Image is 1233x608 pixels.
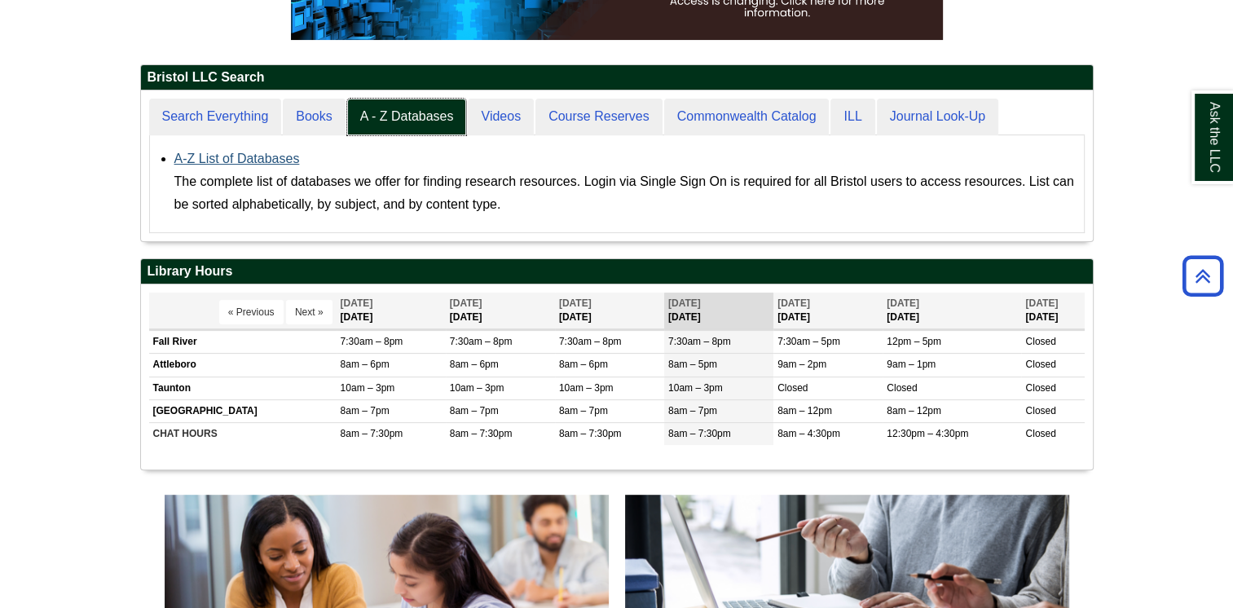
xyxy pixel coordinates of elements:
[887,405,941,416] span: 8am – 12pm
[341,382,395,394] span: 10am – 3pm
[559,382,614,394] span: 10am – 3pm
[883,293,1021,329] th: [DATE]
[149,331,337,354] td: Fall River
[450,359,499,370] span: 8am – 6pm
[341,297,373,309] span: [DATE]
[777,297,810,309] span: [DATE]
[535,99,663,135] a: Course Reserves
[1025,297,1058,309] span: [DATE]
[341,405,390,416] span: 8am – 7pm
[1177,265,1229,287] a: Back to Top
[887,336,941,347] span: 12pm – 5pm
[446,293,555,329] th: [DATE]
[664,99,830,135] a: Commonwealth Catalog
[559,359,608,370] span: 8am – 6pm
[450,297,482,309] span: [DATE]
[887,297,919,309] span: [DATE]
[450,428,513,439] span: 8am – 7:30pm
[1025,428,1055,439] span: Closed
[341,336,403,347] span: 7:30am – 8pm
[668,382,723,394] span: 10am – 3pm
[149,354,337,377] td: Attleboro
[777,382,808,394] span: Closed
[887,428,968,439] span: 12:30pm – 4:30pm
[668,428,731,439] span: 8am – 7:30pm
[1025,382,1055,394] span: Closed
[141,259,1093,284] h2: Library Hours
[877,99,998,135] a: Journal Look-Up
[347,99,467,135] a: A - Z Databases
[1025,336,1055,347] span: Closed
[559,405,608,416] span: 8am – 7pm
[773,293,883,329] th: [DATE]
[777,405,832,416] span: 8am – 12pm
[149,377,337,399] td: Taunton
[141,65,1093,90] h2: Bristol LLC Search
[283,99,345,135] a: Books
[777,336,840,347] span: 7:30am – 5pm
[668,405,717,416] span: 8am – 7pm
[1025,359,1055,370] span: Closed
[149,99,282,135] a: Search Everything
[337,293,446,329] th: [DATE]
[149,399,337,422] td: [GEOGRAPHIC_DATA]
[174,170,1076,216] div: The complete list of databases we offer for finding research resources. Login via Single Sign On ...
[777,359,826,370] span: 9am – 2pm
[668,297,701,309] span: [DATE]
[219,300,284,324] button: « Previous
[559,428,622,439] span: 8am – 7:30pm
[668,359,717,370] span: 8am – 5pm
[1021,293,1084,329] th: [DATE]
[450,336,513,347] span: 7:30am – 8pm
[555,293,664,329] th: [DATE]
[1025,405,1055,416] span: Closed
[341,359,390,370] span: 8am – 6pm
[668,336,731,347] span: 7:30am – 8pm
[559,336,622,347] span: 7:30am – 8pm
[286,300,332,324] button: Next »
[341,428,403,439] span: 8am – 7:30pm
[830,99,874,135] a: ILL
[450,405,499,416] span: 8am – 7pm
[450,382,504,394] span: 10am – 3pm
[664,293,773,329] th: [DATE]
[468,99,534,135] a: Videos
[887,359,936,370] span: 9am – 1pm
[559,297,592,309] span: [DATE]
[887,382,917,394] span: Closed
[149,422,337,445] td: CHAT HOURS
[777,428,840,439] span: 8am – 4:30pm
[174,152,300,165] a: A-Z List of Databases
